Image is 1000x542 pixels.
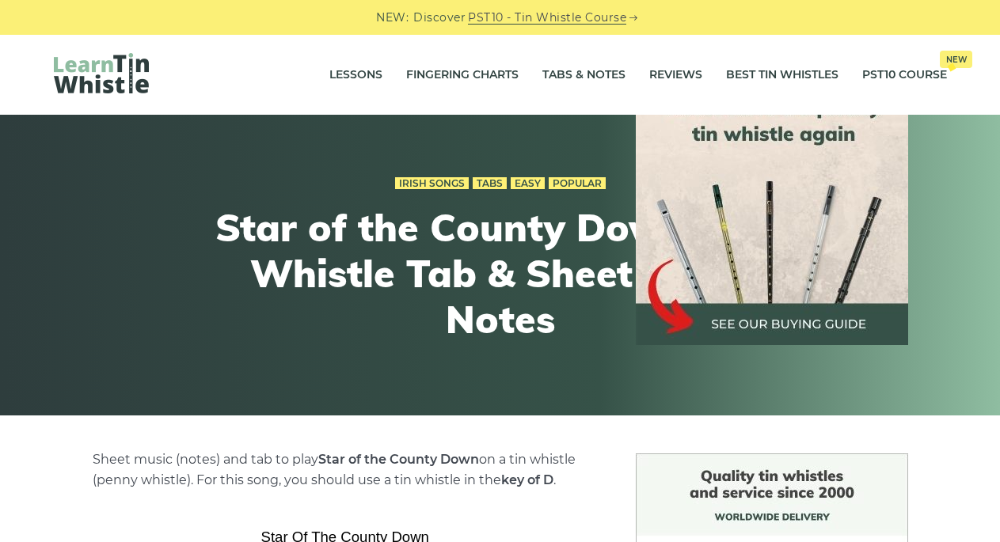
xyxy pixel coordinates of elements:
a: Popular [549,177,606,190]
span: New [940,51,972,68]
strong: key of D [501,472,553,487]
a: Reviews [649,55,702,95]
a: PST10 CourseNew [862,55,947,95]
a: Easy [511,177,545,190]
p: Sheet music (notes) and tab to play on a tin whistle (penny whistle). For this song, you should u... [93,449,598,491]
a: Best Tin Whistles [726,55,838,95]
h1: Star of the County Down - Tin Whistle Tab & Sheet Music Notes [209,205,792,342]
a: Tabs & Notes [542,55,625,95]
a: Fingering Charts [406,55,519,95]
a: Lessons [329,55,382,95]
a: Irish Songs [395,177,469,190]
img: tin whistle buying guide [636,73,908,345]
strong: Star of the County Down [318,452,479,467]
img: LearnTinWhistle.com [54,53,149,93]
a: Tabs [473,177,507,190]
